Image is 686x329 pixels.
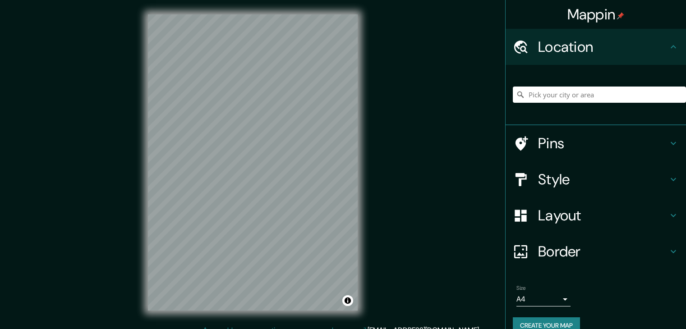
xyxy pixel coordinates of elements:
div: Style [506,161,686,197]
img: pin-icon.png [617,12,624,19]
div: A4 [516,292,571,306]
h4: Layout [538,206,668,224]
label: Size [516,284,526,292]
button: Toggle attribution [342,295,353,306]
h4: Location [538,38,668,56]
h4: Mappin [567,5,625,23]
canvas: Map [148,14,358,311]
h4: Border [538,242,668,260]
div: Location [506,29,686,65]
div: Border [506,233,686,270]
input: Pick your city or area [513,87,686,103]
h4: Style [538,170,668,188]
div: Layout [506,197,686,233]
div: Pins [506,125,686,161]
h4: Pins [538,134,668,152]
